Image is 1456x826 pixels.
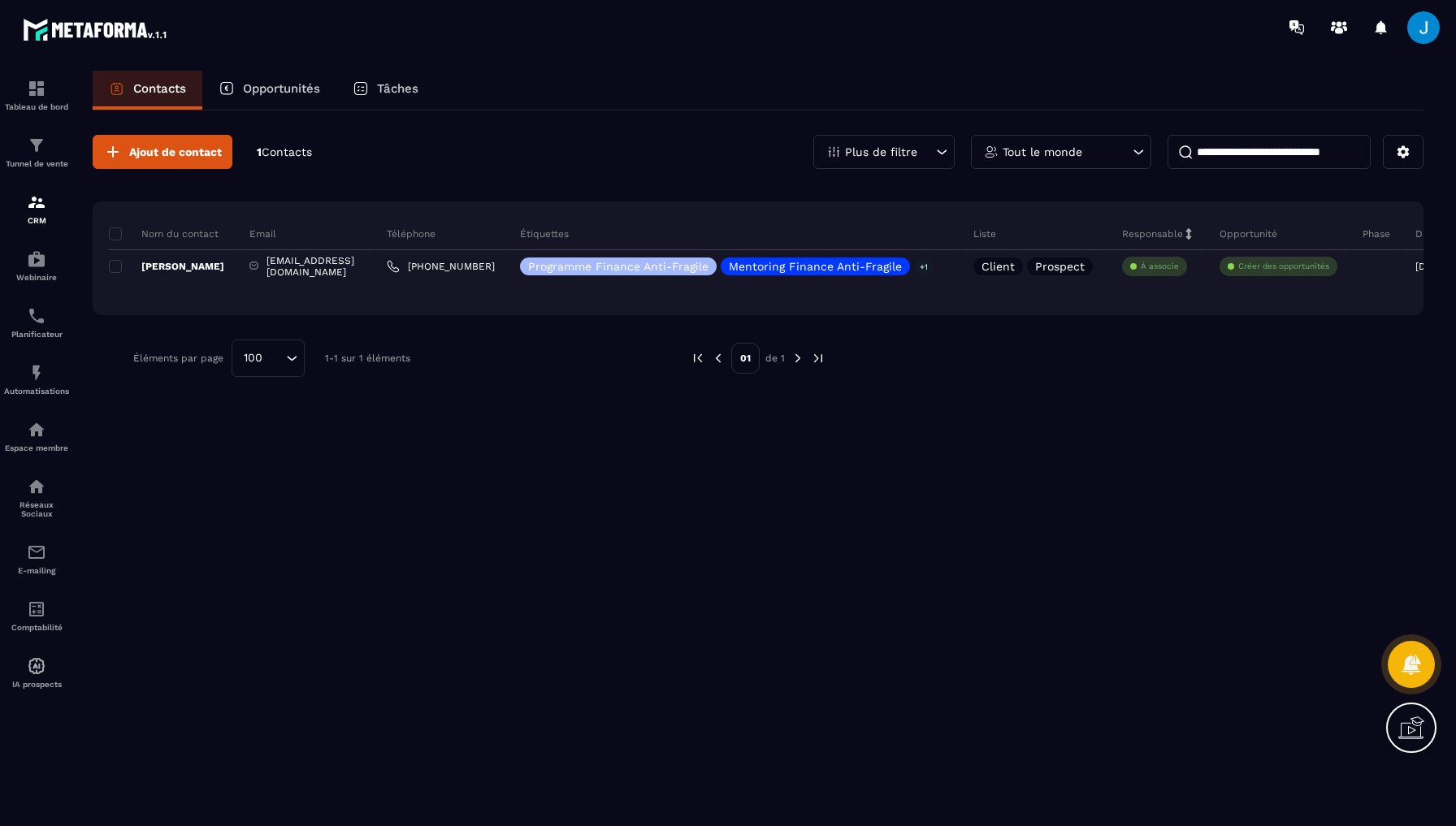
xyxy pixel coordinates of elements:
[238,349,268,367] span: 100
[387,227,435,240] p: Téléphone
[336,71,435,110] a: Tâches
[1141,261,1179,272] p: À associe
[27,136,46,155] img: formation
[981,261,1015,272] p: Client
[133,352,223,364] p: Éléments par page
[4,237,69,294] a: automationsautomationsWebinaire
[249,227,276,240] p: Email
[93,135,232,169] button: Ajout de contact
[1363,227,1390,240] p: Phase
[27,420,46,439] img: automations
[27,79,46,98] img: formation
[202,71,336,110] a: Opportunités
[4,123,69,180] a: formationformationTunnel de vente
[4,530,69,587] a: emailemailE-mailing
[711,351,726,365] img: prev
[27,656,46,676] img: automations
[325,352,410,364] p: 1-1 sur 1 éléments
[973,227,996,240] p: Liste
[4,587,69,644] a: accountantaccountantComptabilité
[4,67,69,123] a: formationformationTableau de bord
[1238,261,1329,272] p: Créer des opportunités
[765,352,785,365] p: de 1
[691,351,705,365] img: prev
[257,145,312,160] p: 1
[27,249,46,269] img: automations
[4,408,69,465] a: automationsautomationsEspace membre
[23,15,169,44] img: logo
[4,294,69,351] a: schedulerschedulerPlanificateur
[4,500,69,518] p: Réseaux Sociaux
[4,273,69,282] p: Webinaire
[1035,261,1085,272] p: Prospect
[93,71,202,110] a: Contacts
[914,258,934,275] p: +1
[4,216,69,225] p: CRM
[27,543,46,562] img: email
[262,145,312,158] span: Contacts
[27,599,46,619] img: accountant
[109,227,219,240] p: Nom du contact
[232,339,305,377] div: Search for option
[129,144,222,160] span: Ajout de contact
[4,443,69,452] p: Espace membre
[4,180,69,237] a: formationformationCRM
[27,192,46,212] img: formation
[27,477,46,496] img: social-network
[1220,227,1277,240] p: Opportunité
[1122,227,1183,240] p: Responsable
[268,349,282,367] input: Search for option
[811,351,825,365] img: next
[4,102,69,111] p: Tableau de bord
[109,260,224,273] p: [PERSON_NAME]
[845,146,917,158] p: Plus de filtre
[377,81,418,96] p: Tâches
[4,623,69,632] p: Comptabilité
[528,261,708,272] p: Programme Finance Anti-Fragile
[4,330,69,339] p: Planificateur
[731,343,760,374] p: 01
[4,566,69,575] p: E-mailing
[133,81,186,96] p: Contacts
[4,351,69,408] a: automationsautomationsAutomatisations
[387,260,495,273] a: [PHONE_NUMBER]
[27,363,46,383] img: automations
[27,306,46,326] img: scheduler
[4,159,69,168] p: Tunnel de vente
[4,387,69,396] p: Automatisations
[520,227,569,240] p: Étiquettes
[4,465,69,530] a: social-networksocial-networkRéseaux Sociaux
[243,81,320,96] p: Opportunités
[729,261,902,272] p: Mentoring Finance Anti-Fragile
[791,351,805,365] img: next
[1003,146,1082,158] p: Tout le monde
[4,680,69,689] p: IA prospects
